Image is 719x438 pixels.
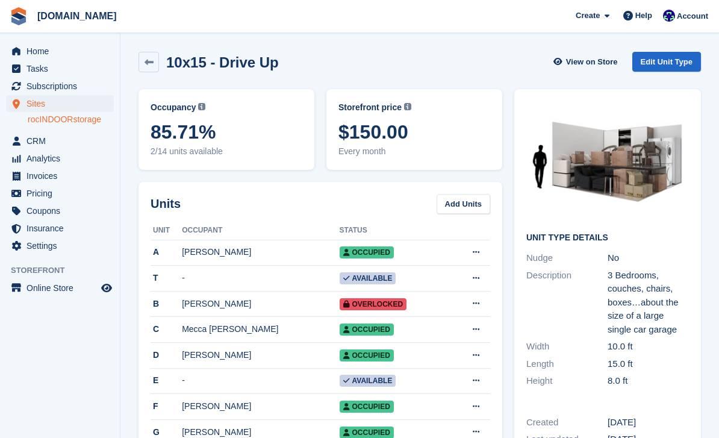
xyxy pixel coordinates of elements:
[6,237,114,254] a: menu
[151,145,302,158] span: 2/14 units available
[526,233,689,243] h2: Unit Type details
[182,323,339,336] div: Mecca [PERSON_NAME]
[677,10,708,22] span: Account
[663,10,675,22] img: Mike Gruttadaro
[151,374,182,387] div: E
[198,103,205,110] img: icon-info-grey-7440780725fd019a000dd9b08b2336e03edf1995a4989e88bcd33f0948082b44.svg
[6,202,114,219] a: menu
[26,78,99,95] span: Subscriptions
[635,10,652,22] span: Help
[182,349,339,361] div: [PERSON_NAME]
[526,340,608,354] div: Width
[11,264,120,277] span: Storefront
[632,52,701,72] a: Edit Unit Type
[6,167,114,184] a: menu
[437,194,490,214] a: Add Units
[151,400,182,413] div: F
[33,6,122,26] a: [DOMAIN_NAME]
[6,60,114,77] a: menu
[566,56,618,68] span: View on Store
[151,272,182,284] div: T
[340,375,396,387] span: Available
[338,145,490,158] span: Every month
[526,101,689,224] img: 150-sqft-unit.jpg
[6,95,114,112] a: menu
[6,78,114,95] a: menu
[151,323,182,336] div: C
[99,281,114,295] a: Preview store
[6,133,114,149] a: menu
[26,185,99,202] span: Pricing
[26,280,99,296] span: Online Store
[26,43,99,60] span: Home
[608,340,689,354] div: 10.0 ft
[340,298,407,310] span: Overlocked
[6,43,114,60] a: menu
[340,324,394,336] span: Occupied
[608,269,689,337] div: 3 Bedrooms, couches, chairs, boxes…about the size of a large single car garage
[340,272,396,284] span: Available
[182,221,339,240] th: Occupant
[338,101,402,114] span: Storefront price
[182,368,339,394] td: -
[10,7,28,25] img: stora-icon-8386f47178a22dfd0bd8f6a31ec36ba5ce8667c1dd55bd0f319d3a0aa187defe.svg
[182,266,339,292] td: -
[608,416,689,430] div: [DATE]
[151,195,181,213] h2: Units
[26,220,99,237] span: Insurance
[26,95,99,112] span: Sites
[151,349,182,361] div: D
[151,221,182,240] th: Unit
[28,114,114,125] a: rocINDOORstorage
[404,103,411,110] img: icon-info-grey-7440780725fd019a000dd9b08b2336e03edf1995a4989e88bcd33f0948082b44.svg
[6,220,114,237] a: menu
[340,246,394,258] span: Occupied
[338,121,490,143] span: $150.00
[26,60,99,77] span: Tasks
[340,401,394,413] span: Occupied
[608,251,689,265] div: No
[151,101,196,114] span: Occupancy
[182,298,339,310] div: [PERSON_NAME]
[166,54,279,70] h2: 10x15 - Drive Up
[151,298,182,310] div: B
[26,150,99,167] span: Analytics
[340,221,449,240] th: Status
[526,251,608,265] div: Nudge
[26,237,99,254] span: Settings
[608,357,689,371] div: 15.0 ft
[526,269,608,337] div: Description
[151,121,302,143] span: 85.71%
[26,202,99,219] span: Coupons
[26,133,99,149] span: CRM
[526,357,608,371] div: Length
[340,349,394,361] span: Occupied
[26,167,99,184] span: Invoices
[6,185,114,202] a: menu
[526,374,608,388] div: Height
[182,246,339,258] div: [PERSON_NAME]
[576,10,600,22] span: Create
[6,280,114,296] a: menu
[6,150,114,167] a: menu
[151,246,182,258] div: A
[552,52,623,72] a: View on Store
[608,374,689,388] div: 8.0 ft
[526,416,608,430] div: Created
[182,400,339,413] div: [PERSON_NAME]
